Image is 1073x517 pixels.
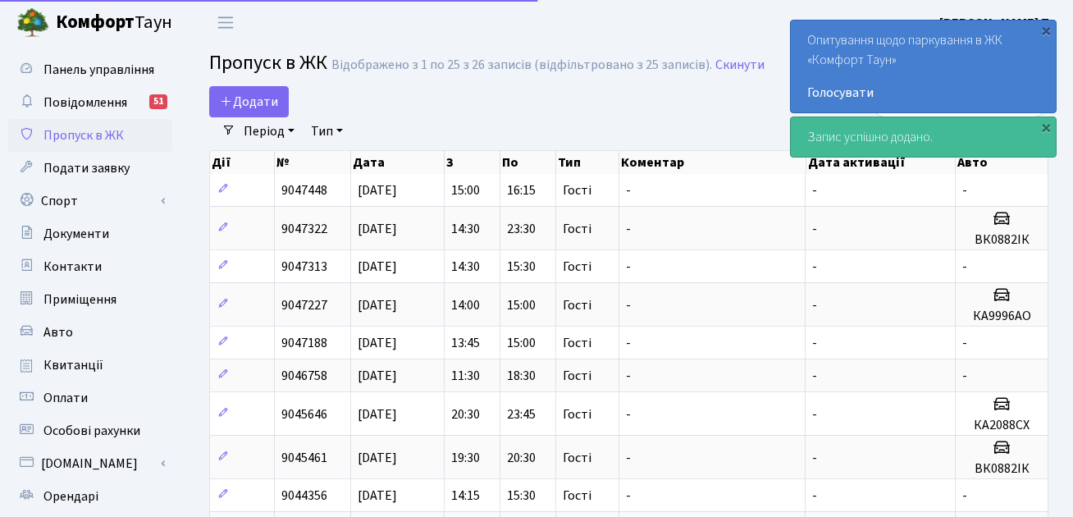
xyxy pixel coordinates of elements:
span: - [626,405,631,423]
span: - [812,258,817,276]
span: 9047188 [281,334,327,352]
span: [DATE] [358,258,397,276]
a: Особові рахунки [8,414,172,447]
div: Запис успішно додано. [791,117,1056,157]
span: - [812,220,817,238]
img: logo.png [16,7,49,39]
span: Додати [220,93,278,111]
a: Спорт [8,185,172,217]
span: - [626,220,631,238]
span: 9045646 [281,405,327,423]
a: Голосувати [807,83,1039,103]
h5: ВК0882ІК [962,461,1041,477]
span: - [626,296,631,314]
a: Панель управління [8,53,172,86]
a: Повідомлення51 [8,86,172,119]
span: Повідомлення [43,94,127,112]
span: Гості [563,260,591,273]
span: 16:15 [507,181,536,199]
span: Оплати [43,389,88,407]
span: 23:30 [507,220,536,238]
a: [PERSON_NAME] П. [939,13,1053,33]
th: Дата активації [806,151,957,174]
span: Квитанції [43,356,103,374]
th: Дії [210,151,275,174]
h5: ВК0882ІК [962,232,1041,248]
span: 14:30 [451,258,480,276]
th: № [275,151,352,174]
span: 9047313 [281,258,327,276]
span: [DATE] [358,334,397,352]
div: × [1038,119,1054,135]
span: Авто [43,323,73,341]
div: × [1038,22,1054,39]
div: Опитування щодо паркування в ЖК «Комфорт Таун» [791,21,1056,112]
th: Тип [556,151,619,174]
span: - [812,405,817,423]
a: Квитанції [8,349,172,382]
span: - [962,367,967,385]
a: Приміщення [8,283,172,316]
span: 18:30 [507,367,536,385]
span: 14:00 [451,296,480,314]
a: Подати заявку [8,152,172,185]
th: Дата [351,151,445,174]
span: - [962,334,967,352]
span: 14:30 [451,220,480,238]
span: 9047448 [281,181,327,199]
span: Гості [563,336,591,350]
span: 9047322 [281,220,327,238]
a: Скинути [715,57,765,73]
span: 11:30 [451,367,480,385]
span: [DATE] [358,220,397,238]
span: Гості [563,299,591,312]
a: Додати [209,86,289,117]
span: 20:30 [507,449,536,467]
span: - [812,296,817,314]
span: Пропуск в ЖК [43,126,124,144]
span: 19:30 [451,449,480,467]
span: Приміщення [43,291,116,309]
span: - [812,334,817,352]
b: Комфорт [56,9,135,35]
span: Орендарі [43,487,98,506]
span: - [812,181,817,199]
span: Гості [563,451,591,464]
span: [DATE] [358,449,397,467]
span: [DATE] [358,367,397,385]
span: - [962,181,967,199]
span: 9044356 [281,487,327,505]
span: - [626,367,631,385]
span: Таун [56,9,172,37]
span: [DATE] [358,405,397,423]
span: 15:00 [507,296,536,314]
span: - [812,449,817,467]
span: 13:45 [451,334,480,352]
span: Гості [563,489,591,502]
button: Переключити навігацію [205,9,246,36]
span: [DATE] [358,181,397,199]
a: Тип [304,117,349,145]
a: Контакти [8,250,172,283]
a: Документи [8,217,172,250]
span: 15:30 [507,487,536,505]
span: - [962,258,967,276]
th: Коментар [619,151,806,174]
th: З [445,151,500,174]
span: Гості [563,369,591,382]
span: 15:00 [507,334,536,352]
span: 15:30 [507,258,536,276]
th: Авто [956,151,1048,174]
span: [DATE] [358,296,397,314]
span: - [626,258,631,276]
span: Панель управління [43,61,154,79]
span: - [626,181,631,199]
a: Пропуск в ЖК [8,119,172,152]
span: [DATE] [358,487,397,505]
span: 14:15 [451,487,480,505]
span: - [626,487,631,505]
a: Орендарі [8,480,172,513]
div: Відображено з 1 по 25 з 26 записів (відфільтровано з 25 записів). [331,57,712,73]
span: Гості [563,222,591,236]
h5: КА9996АО [962,309,1041,324]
